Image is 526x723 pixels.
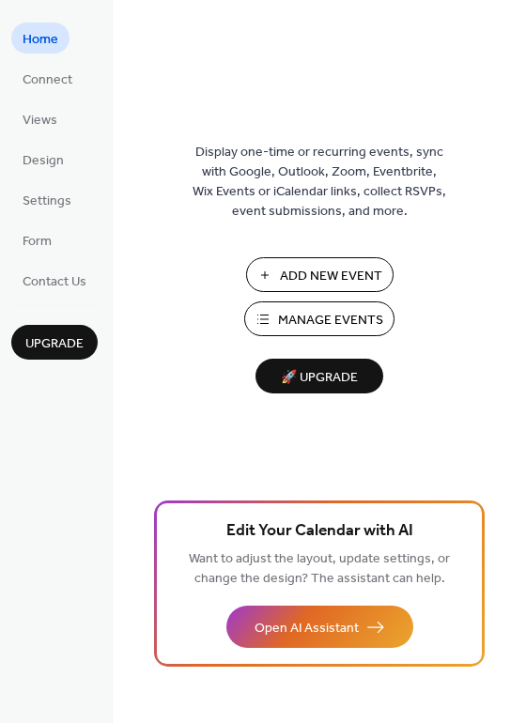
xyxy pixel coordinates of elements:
[11,184,83,215] a: Settings
[11,103,69,134] a: Views
[246,257,394,292] button: Add New Event
[25,334,84,354] span: Upgrade
[226,518,413,545] span: Edit Your Calendar with AI
[23,70,72,90] span: Connect
[11,63,84,94] a: Connect
[23,151,64,171] span: Design
[11,265,98,296] a: Contact Us
[11,224,63,255] a: Form
[267,365,372,391] span: 🚀 Upgrade
[23,232,52,252] span: Form
[23,111,57,131] span: Views
[278,311,383,331] span: Manage Events
[255,359,383,393] button: 🚀 Upgrade
[11,23,70,54] a: Home
[280,267,382,286] span: Add New Event
[23,272,86,292] span: Contact Us
[226,606,413,648] button: Open AI Assistant
[244,301,394,336] button: Manage Events
[23,30,58,50] span: Home
[11,144,75,175] a: Design
[255,619,359,638] span: Open AI Assistant
[11,325,98,360] button: Upgrade
[23,192,71,211] span: Settings
[189,546,450,592] span: Want to adjust the layout, update settings, or change the design? The assistant can help.
[193,143,446,222] span: Display one-time or recurring events, sync with Google, Outlook, Zoom, Eventbrite, Wix Events or ...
